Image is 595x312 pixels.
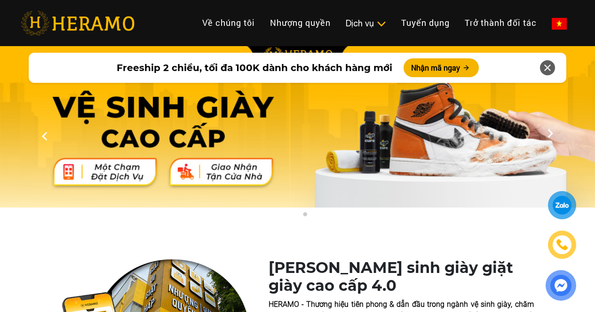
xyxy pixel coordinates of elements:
[394,13,457,33] a: Tuyển dụng
[556,239,568,250] img: phone-icon
[300,212,309,221] button: 2
[117,61,392,75] span: Freeship 2 chiều, tối đa 100K dành cho khách hàng mới
[552,18,567,30] img: vn-flag.png
[262,13,338,33] a: Nhượng quyền
[549,232,575,257] a: phone-icon
[346,17,386,30] div: Dịch vụ
[195,13,262,33] a: Về chúng tôi
[286,212,295,221] button: 1
[21,11,135,35] img: heramo-logo.png
[376,19,386,29] img: subToggleIcon
[269,259,534,295] h1: [PERSON_NAME] sinh giày giặt giày cao cấp 4.0
[457,13,544,33] a: Trở thành đối tác
[404,58,479,77] button: Nhận mã ngay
